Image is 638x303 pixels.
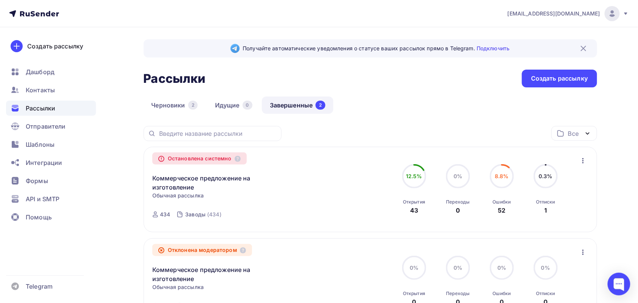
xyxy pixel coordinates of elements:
[26,104,55,113] span: Рассылки
[185,211,206,218] div: Заводы
[6,64,96,79] a: Дашборд
[544,206,547,215] div: 1
[536,199,555,205] div: Отписки
[159,129,277,138] input: Введите название рассылки
[243,45,509,52] span: Получайте автоматические уведомления о статусе ваших рассылок прямо в Telegram.
[262,96,333,114] a: Завершенные2
[497,264,506,271] span: 0%
[403,199,425,205] div: Открытия
[531,74,588,83] div: Создать рассылку
[456,206,460,215] div: 0
[144,96,206,114] a: Черновики2
[152,192,204,199] span: Обычная рассылка
[26,158,62,167] span: Интеграции
[536,291,555,297] div: Отписки
[403,291,425,297] div: Открытия
[26,213,52,222] span: Помощь
[26,85,55,95] span: Контакты
[551,126,597,141] button: Все
[144,71,206,86] h2: Рассылки
[406,173,422,179] span: 12.5%
[508,6,629,21] a: [EMAIL_ADDRESS][DOMAIN_NAME]
[243,101,252,110] div: 0
[454,264,462,271] span: 0%
[568,129,579,138] div: Все
[6,119,96,134] a: Отправители
[207,96,260,114] a: Идущие0
[207,211,221,218] div: (434)
[188,101,198,110] div: 2
[541,264,550,271] span: 0%
[152,152,247,165] div: Остановлена системно
[26,282,53,291] span: Telegram
[446,291,470,297] div: Переходы
[446,199,470,205] div: Переходы
[26,122,66,131] span: Отправители
[231,44,240,53] img: Telegram
[26,140,54,149] span: Шаблоны
[495,173,509,179] span: 8.8%
[493,199,511,205] div: Ошибки
[152,244,252,256] div: Отклонена модератором
[410,264,418,271] span: 0%
[508,10,600,17] span: [EMAIL_ADDRESS][DOMAIN_NAME]
[152,174,282,192] a: Коммерческое предложение на изготовление
[410,206,418,215] div: 43
[152,265,282,283] a: Коммерческое предложение на изготовление
[6,173,96,188] a: Формы
[6,137,96,152] a: Шаблоны
[27,42,83,51] div: Создать рассылку
[26,176,48,185] span: Формы
[6,82,96,98] a: Контакты
[152,283,204,291] span: Обычная рассылка
[160,211,170,218] div: 434
[184,208,222,221] a: Заводы (434)
[26,67,54,76] span: Дашборд
[26,194,59,204] span: API и SMTP
[316,101,325,110] div: 2
[454,173,462,179] span: 0%
[498,206,506,215] div: 52
[539,173,553,179] span: 0.3%
[477,45,509,51] a: Подключить
[6,101,96,116] a: Рассылки
[493,291,511,297] div: Ошибки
